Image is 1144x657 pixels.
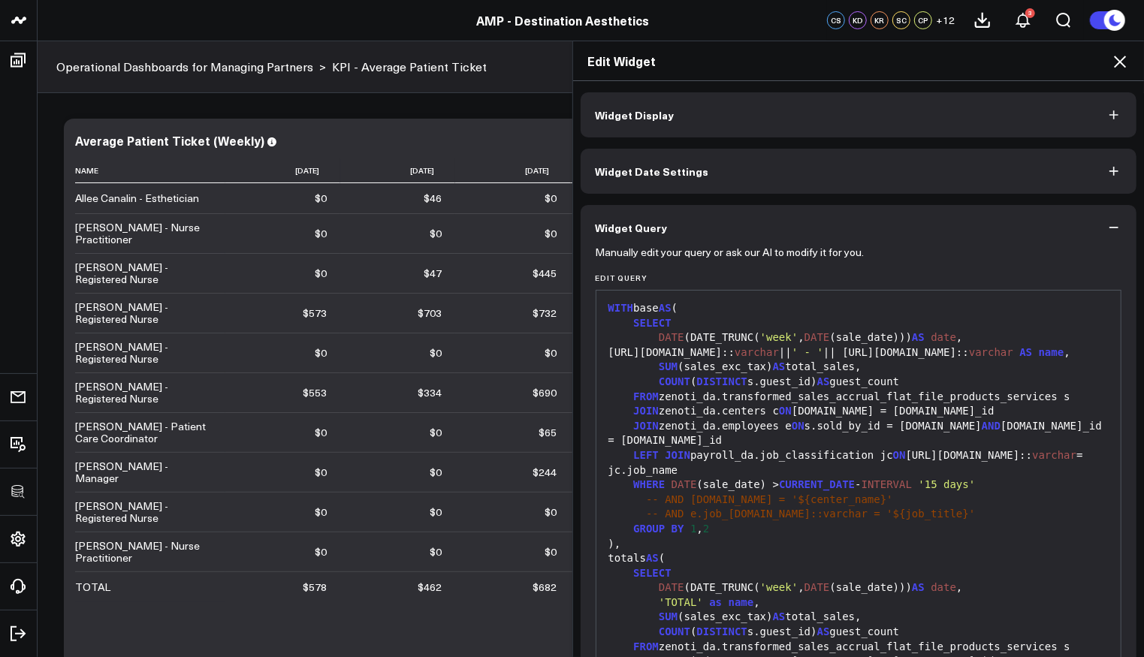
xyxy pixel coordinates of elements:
[588,53,1130,69] h2: Edit Widget
[849,11,867,29] div: KD
[697,375,747,387] span: DISTINCT
[646,493,893,505] span: -- AND [DOMAIN_NAME] = '${center_name}'
[779,478,855,490] span: CURRENT_DATE
[604,595,1114,610] div: ,
[672,478,697,490] span: DATE
[659,581,684,593] span: DATE
[936,11,955,29] button: +12
[912,331,925,343] span: AS
[596,222,668,234] span: Widget Query
[931,331,956,343] span: date
[665,449,690,461] span: JOIN
[893,449,906,461] span: ON
[596,273,1122,282] label: Edit Query
[792,420,804,432] span: ON
[936,15,955,26] span: + 12
[982,420,1001,432] span: AND
[912,581,925,593] span: AS
[1019,346,1032,358] span: AS
[690,523,696,535] span: 1
[827,11,845,29] div: CS
[817,375,830,387] span: AS
[604,537,1114,552] div: ),
[672,523,684,535] span: BY
[604,625,1114,640] div: ( s.guest_id) guest_count
[604,478,1114,493] div: (sale_date) > -
[581,205,1137,250] button: Widget Query
[633,478,665,490] span: WHERE
[1032,449,1076,461] span: varchar
[596,109,675,121] span: Widget Display
[604,345,1114,360] div: [URL][DOMAIN_NAME]:: || || [URL][DOMAIN_NAME]:: ,
[659,302,672,314] span: AS
[596,165,709,177] span: Widget Date Settings
[581,92,1137,137] button: Widget Display
[773,360,786,372] span: AS
[919,478,976,490] span: '15 days'
[779,405,792,417] span: ON
[646,508,975,520] span: -- AND e.job_[DOMAIN_NAME]::varchar = '${job_title}'
[760,581,798,593] span: 'week'
[659,625,690,637] span: COUNT
[604,419,1114,448] div: zenoti_da.employees e s.sold_by_id = [DOMAIN_NAME] [DOMAIN_NAME]_id = [DOMAIN_NAME]_id
[604,360,1114,375] div: (sales_exc_tax) total_sales,
[969,346,1013,358] span: varchar
[633,317,672,329] span: SELECT
[604,301,1114,316] div: base (
[729,596,754,608] span: name
[804,581,830,593] span: DATE
[604,551,1114,566] div: totals (
[659,331,684,343] span: DATE
[1039,346,1064,358] span: name
[659,596,703,608] span: 'TOTAL'
[604,375,1114,390] div: ( s.guest_id) guest_count
[633,640,659,652] span: FROM
[659,375,690,387] span: COUNT
[604,522,1114,537] div: ,
[760,331,798,343] span: 'week'
[476,12,649,29] a: AMP - Destination Aesthetics
[633,567,672,579] span: SELECT
[697,625,747,637] span: DISTINCT
[931,581,956,593] span: date
[892,11,910,29] div: SC
[871,11,889,29] div: KR
[604,448,1114,478] div: payroll_da.job_classification jc [URL][DOMAIN_NAME]:: = jc.job_name
[604,330,1114,345] div: (DATE_TRUNC( , (sale_date))) ,
[703,523,709,535] span: 2
[804,331,830,343] span: DATE
[604,404,1114,419] div: zenoti_da.centers c [DOMAIN_NAME] = [DOMAIN_NAME]_id
[659,610,678,622] span: SUM
[633,420,659,432] span: JOIN
[633,523,665,535] span: GROUP
[604,610,1114,625] div: (sales_exc_tax) total_sales,
[633,405,659,417] span: JOIN
[773,610,786,622] span: AS
[604,580,1114,595] div: (DATE_TRUNC( , (sale_date))) ,
[817,625,830,637] span: AS
[633,449,659,461] span: LEFT
[581,149,1137,194] button: Widget Date Settings
[633,390,659,402] span: FROM
[735,346,779,358] span: varchar
[792,346,823,358] span: ' - '
[709,596,722,608] span: as
[914,11,932,29] div: CP
[646,552,659,564] span: AS
[604,390,1114,405] div: zenoti_da.transformed_sales_accrual_flat_file_products_services s
[604,640,1114,655] div: zenoti_da.transformed_sales_accrual_flat_file_products_services s
[596,246,865,258] p: Manually edit your query or ask our AI to modify it for you.
[1025,8,1035,18] div: 3
[862,478,912,490] span: INTERVAL
[608,302,634,314] span: WITH
[659,360,678,372] span: SUM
